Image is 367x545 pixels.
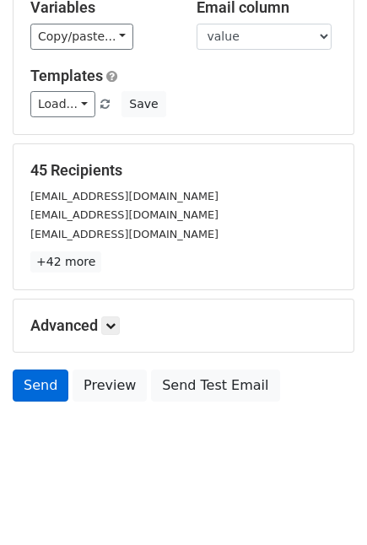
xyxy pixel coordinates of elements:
a: Send [13,370,68,402]
small: [EMAIL_ADDRESS][DOMAIN_NAME] [30,190,219,202]
iframe: Chat Widget [283,464,367,545]
a: Send Test Email [151,370,279,402]
a: Preview [73,370,147,402]
a: Templates [30,67,103,84]
a: Copy/paste... [30,24,133,50]
small: [EMAIL_ADDRESS][DOMAIN_NAME] [30,228,219,240]
h5: Advanced [30,316,337,335]
a: +42 more [30,251,101,272]
h5: 45 Recipients [30,161,337,180]
button: Save [121,91,165,117]
a: Load... [30,91,95,117]
small: [EMAIL_ADDRESS][DOMAIN_NAME] [30,208,219,221]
